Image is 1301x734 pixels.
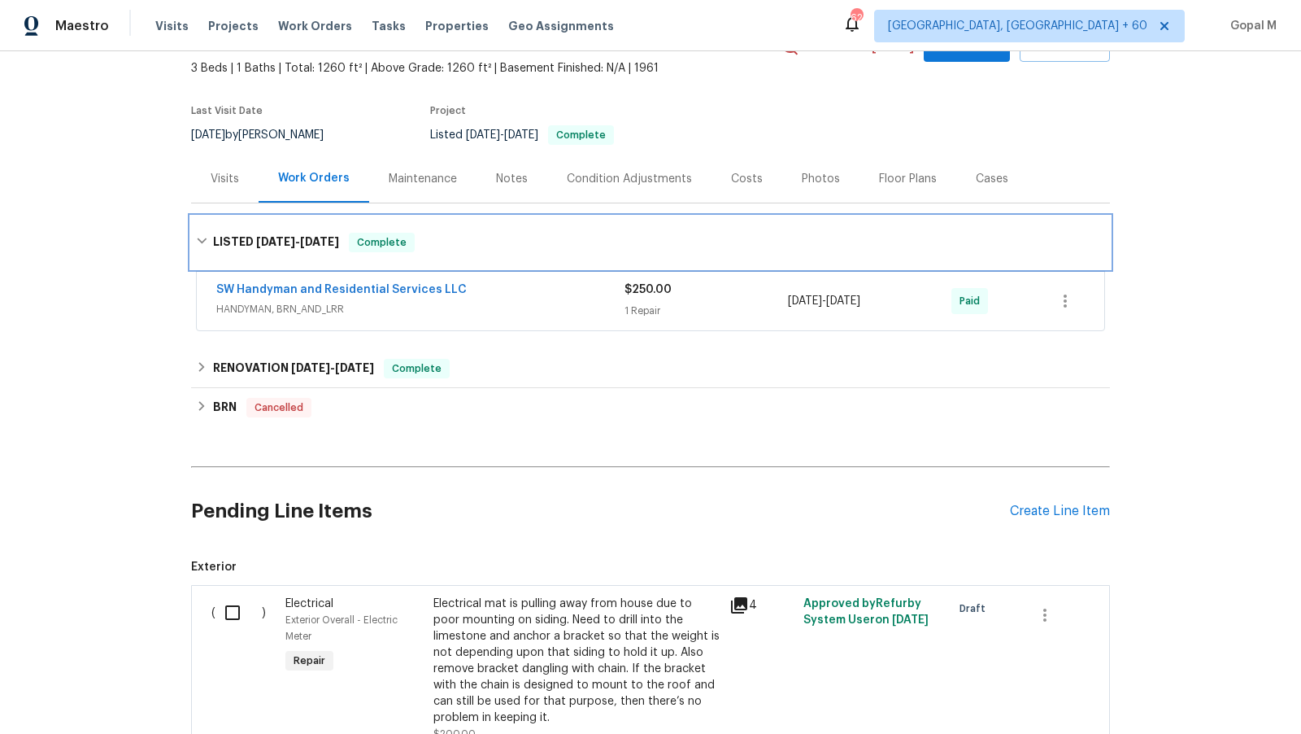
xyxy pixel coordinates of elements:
span: Project [430,106,466,116]
span: Projects [208,18,259,34]
span: Repair [287,653,332,669]
a: SW Handyman and Residential Services LLC [216,284,467,295]
div: Electrical mat is pulling away from house due to poor mounting on siding. Need to drill into the ... [433,596,720,726]
span: [DATE] [291,362,330,374]
div: BRN Cancelled [191,388,1110,427]
div: RENOVATION [DATE]-[DATE]Complete [191,349,1110,388]
div: Cases [976,171,1008,187]
span: Maestro [55,18,109,34]
span: Electrical [285,598,333,609]
span: Exterior [191,559,1110,575]
span: [DATE] [191,129,225,141]
h6: RENOVATION [213,359,374,378]
div: Photos [802,171,840,187]
span: Approved by Refurby System User on [803,598,929,626]
span: - [788,293,860,309]
span: [DATE] [335,362,374,374]
div: 1 Repair [624,303,788,319]
div: Maintenance [389,171,457,187]
h6: BRN [213,398,237,417]
span: Cancelled [248,400,310,416]
span: - [256,236,339,247]
span: Complete [385,360,448,377]
span: - [466,129,538,141]
span: [DATE] [892,614,929,626]
span: Properties [425,18,489,34]
h2: Pending Line Items [191,474,1010,549]
span: [DATE] [256,236,295,247]
span: Last Visit Date [191,106,263,116]
div: Work Orders [278,170,350,186]
div: 4 [729,596,794,615]
div: LISTED [DATE]-[DATE]Complete [191,216,1110,269]
div: Notes [496,171,528,187]
div: 624 [851,10,862,26]
span: Gopal M [1224,18,1277,34]
div: Visits [211,171,239,187]
span: Listed [430,129,614,141]
span: Complete [350,234,413,251]
span: 3 Beds | 1 Baths | Total: 1260 ft² | Above Grade: 1260 ft² | Basement Finished: N/A | 1961 [191,60,781,76]
span: - [291,362,374,374]
div: Create Line Item [1010,504,1110,519]
span: Geo Assignments [508,18,614,34]
span: [DATE] [504,129,538,141]
div: by [PERSON_NAME] [191,125,343,145]
span: HANDYMAN, BRN_AND_LRR [216,301,624,317]
span: Draft [959,601,992,617]
span: [DATE] [788,295,822,307]
span: Tasks [372,20,406,32]
div: Condition Adjustments [567,171,692,187]
div: Costs [731,171,763,187]
span: Visits [155,18,189,34]
div: Floor Plans [879,171,937,187]
span: [DATE] [466,129,500,141]
span: Paid [959,293,986,309]
span: Exterior Overall - Electric Meter [285,615,398,641]
span: Work Orders [278,18,352,34]
span: $250.00 [624,284,672,295]
h6: LISTED [213,233,339,252]
span: [DATE] [300,236,339,247]
span: [GEOGRAPHIC_DATA], [GEOGRAPHIC_DATA] + 60 [888,18,1147,34]
span: [DATE] [826,295,860,307]
span: Complete [550,130,612,140]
